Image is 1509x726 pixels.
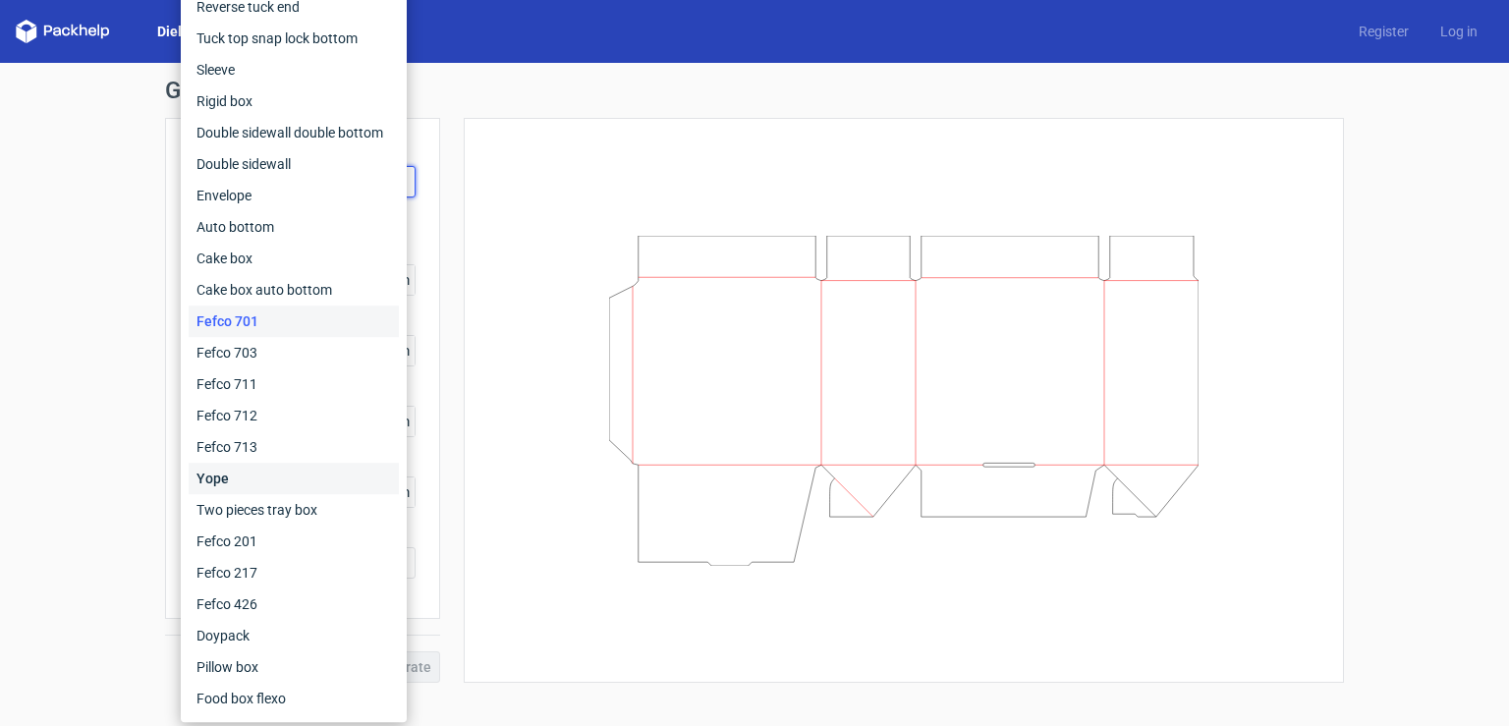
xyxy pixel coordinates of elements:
[189,651,399,683] div: Pillow box
[189,148,399,180] div: Double sidewall
[189,368,399,400] div: Fefco 711
[165,79,1344,102] h1: Generate new dieline
[1343,22,1425,41] a: Register
[189,526,399,557] div: Fefco 201
[189,306,399,337] div: Fefco 701
[189,85,399,117] div: Rigid box
[189,620,399,651] div: Doypack
[189,117,399,148] div: Double sidewall double bottom
[189,463,399,494] div: Yope
[189,494,399,526] div: Two pieces tray box
[189,211,399,243] div: Auto bottom
[1425,22,1493,41] a: Log in
[189,557,399,588] div: Fefco 217
[141,22,224,41] a: Dielines
[189,337,399,368] div: Fefco 703
[189,243,399,274] div: Cake box
[189,180,399,211] div: Envelope
[189,23,399,54] div: Tuck top snap lock bottom
[189,588,399,620] div: Fefco 426
[189,431,399,463] div: Fefco 713
[189,400,399,431] div: Fefco 712
[189,54,399,85] div: Sleeve
[189,683,399,714] div: Food box flexo
[189,274,399,306] div: Cake box auto bottom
